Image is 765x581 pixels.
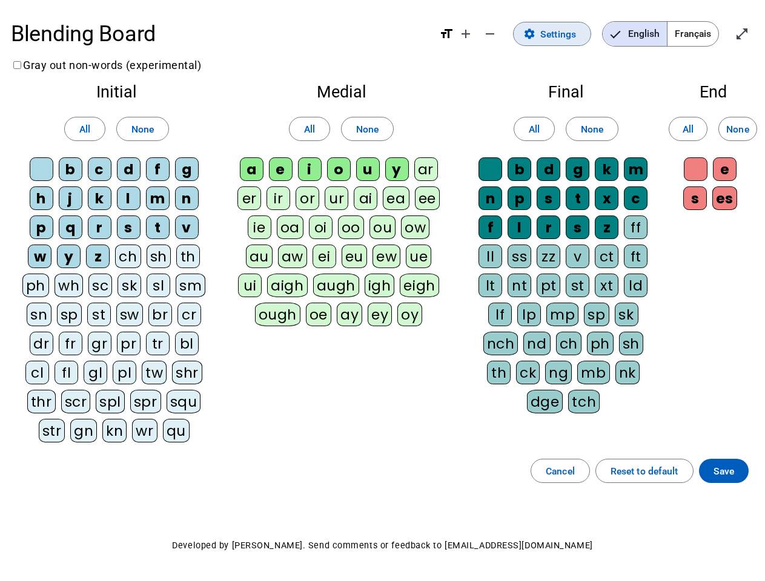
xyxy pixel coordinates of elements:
div: sl [147,274,170,297]
div: t [146,215,170,239]
button: None [718,117,757,141]
div: st [566,274,589,297]
div: au [246,245,273,268]
div: tr [146,332,170,355]
button: All [289,117,330,141]
div: ph [587,332,614,355]
mat-icon: settings [523,28,535,40]
span: None [356,121,379,137]
div: oa [277,215,303,239]
div: zz [537,245,560,268]
button: Enter full screen [730,22,754,46]
button: All [669,117,707,141]
div: sp [57,303,82,326]
mat-icon: format_size [439,27,454,41]
div: p [30,215,53,239]
div: e [269,157,293,181]
div: ea [383,186,409,210]
span: All [683,121,694,137]
input: Gray out non-words (experimental) [13,61,21,69]
div: g [566,157,589,181]
div: l [508,215,531,239]
div: m [146,186,170,210]
button: Cancel [531,459,590,483]
div: ie [248,215,271,239]
span: Settings [540,26,576,42]
div: fl [55,361,78,384]
div: er [237,186,261,210]
button: Decrease font size [478,22,502,46]
div: r [537,215,560,239]
mat-icon: open_in_full [735,27,749,41]
div: th [176,245,200,268]
button: Save [699,459,749,483]
div: n [479,186,502,210]
button: Settings [513,22,591,46]
div: ey [368,303,392,326]
div: s [117,215,141,239]
span: None [581,121,603,137]
div: squ [167,390,201,413]
div: d [117,157,141,181]
div: th [487,361,511,384]
div: lp [517,303,541,326]
div: ew [373,245,400,268]
div: ai [354,186,377,210]
button: Reset to default [595,459,694,483]
div: e [713,157,737,181]
label: Gray out non-words (experimental) [11,59,201,71]
div: oy [397,303,422,326]
div: oo [338,215,364,239]
span: English [603,22,667,46]
div: w [28,245,51,268]
div: tw [142,361,167,384]
div: dge [527,390,563,413]
h2: Initial [22,84,211,100]
div: sh [147,245,171,268]
div: igh [365,274,395,297]
div: q [59,215,82,239]
div: shr [172,361,202,384]
div: ss [508,245,531,268]
div: ng [545,361,572,384]
div: l [117,186,141,210]
div: sp [584,303,609,326]
span: Reset to default [611,463,678,479]
div: sm [176,274,205,297]
div: cr [177,303,201,326]
div: spl [96,390,125,413]
div: ll [479,245,502,268]
span: None [131,121,154,137]
button: Increase font size [454,22,478,46]
div: or [296,186,319,210]
div: ough [255,303,300,326]
div: t [566,186,589,210]
span: All [529,121,540,137]
div: n [175,186,199,210]
div: pl [113,361,136,384]
div: s [683,186,707,210]
div: dr [30,332,53,355]
div: b [508,157,531,181]
div: qu [163,419,190,442]
div: st [87,303,111,326]
div: sn [27,303,51,326]
div: scr [61,390,91,413]
div: u [356,157,380,181]
div: m [624,157,647,181]
div: kn [102,419,127,442]
div: f [479,215,502,239]
div: wr [132,419,157,442]
div: pr [117,332,141,355]
div: k [88,186,111,210]
span: Français [667,22,718,46]
span: Save [714,463,734,479]
div: v [566,245,589,268]
button: All [514,117,555,141]
div: nt [508,274,531,297]
div: sk [615,303,638,326]
div: mp [546,303,578,326]
div: ff [624,215,647,239]
div: y [57,245,81,268]
div: b [59,157,82,181]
